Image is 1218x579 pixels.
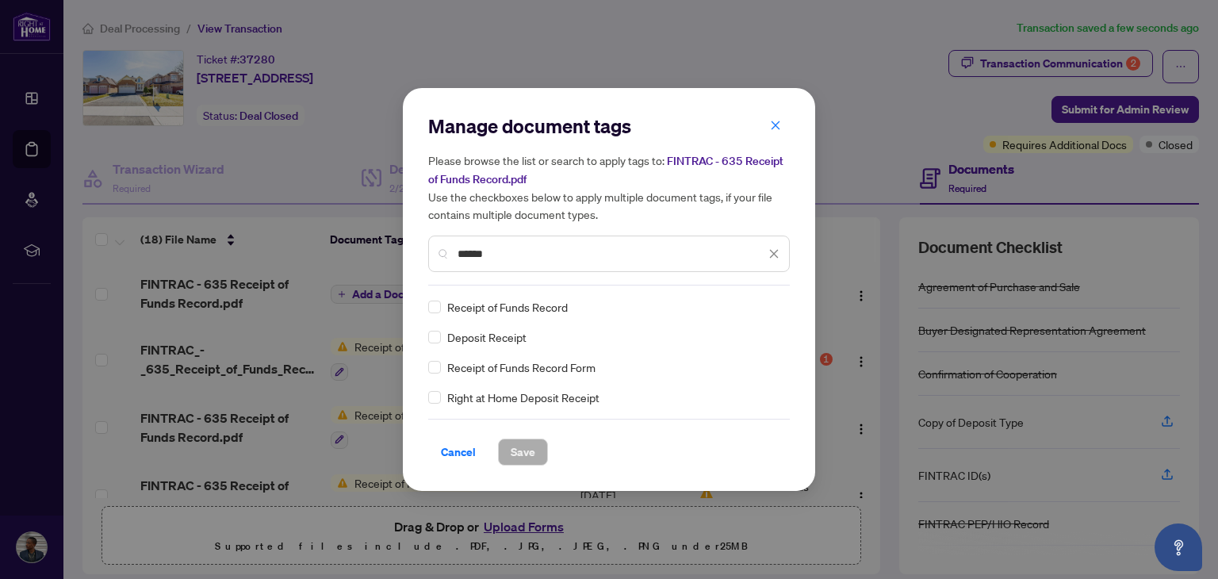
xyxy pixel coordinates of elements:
span: Receipt of Funds Record Form [447,359,596,376]
h2: Manage document tags [428,113,790,139]
span: Receipt of Funds Record [447,298,568,316]
span: Cancel [441,439,476,465]
button: Open asap [1155,523,1202,571]
span: close [768,248,779,259]
span: close [770,120,781,131]
span: Right at Home Deposit Receipt [447,389,599,406]
button: Save [498,439,548,466]
button: Cancel [428,439,488,466]
h5: Please browse the list or search to apply tags to: Use the checkboxes below to apply multiple doc... [428,151,790,223]
span: Deposit Receipt [447,328,527,346]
